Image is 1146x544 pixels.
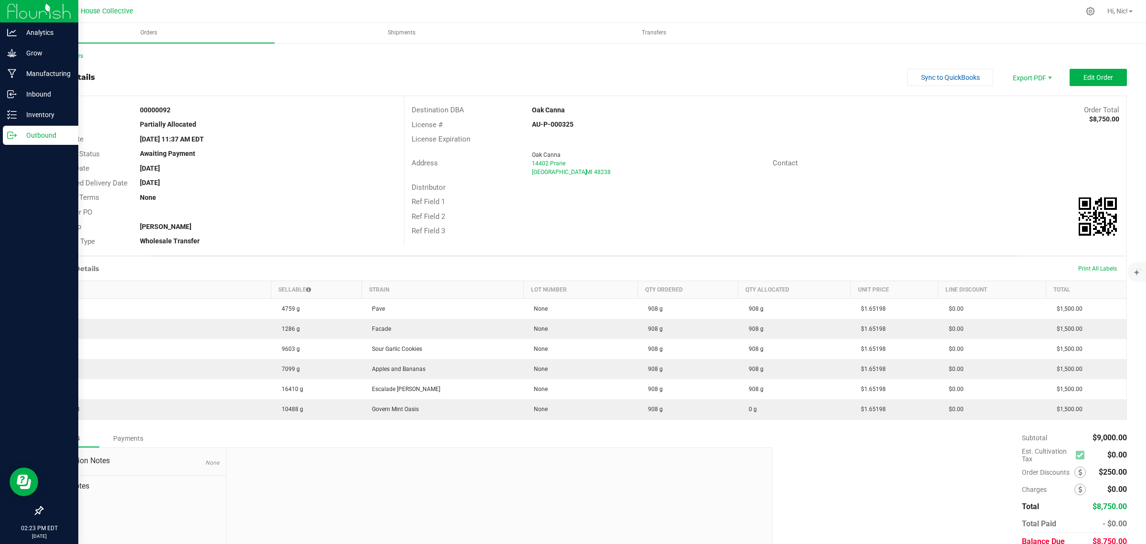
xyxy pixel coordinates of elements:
[1107,485,1127,494] span: $0.00
[277,386,303,392] span: 16410 g
[738,281,850,299] th: Qty Allocated
[856,386,886,392] span: $1.65198
[637,281,738,299] th: Qty Ordered
[1107,7,1128,15] span: Hi, Nic!
[1022,502,1039,511] span: Total
[744,305,764,312] span: 908 g
[643,346,663,352] span: 908 g
[50,455,219,467] span: Destination Notes
[1052,346,1082,352] span: $1,500.00
[1084,7,1096,16] div: Manage settings
[944,386,964,392] span: $0.00
[412,183,446,192] span: Distributor
[529,406,548,413] span: None
[277,326,300,332] span: 1286 g
[412,135,470,143] span: License Expiration
[529,305,548,312] span: None
[856,326,886,332] span: $1.65198
[271,281,361,299] th: Sellable
[361,281,523,299] th: Strain
[1022,468,1074,476] span: Order Discounts
[938,281,1046,299] th: Line Discount
[1083,74,1113,81] span: Edit Order
[744,326,764,332] span: 908 g
[4,533,74,540] p: [DATE]
[1022,519,1056,528] span: Total Paid
[594,169,611,175] span: 48238
[907,69,993,86] button: Sync to QuickBooks
[140,237,200,245] strong: Wholesale Transfer
[17,130,74,141] p: Outbound
[277,346,300,352] span: 9603 g
[412,159,438,167] span: Address
[140,150,195,157] strong: Awaiting Payment
[586,169,592,175] span: MI
[1046,281,1126,299] th: Total
[1022,434,1047,442] span: Subtotal
[944,346,964,352] span: $0.00
[140,194,156,201] strong: None
[944,305,964,312] span: $0.00
[1052,406,1082,413] span: $1,500.00
[921,74,980,81] span: Sync to QuickBooks
[529,366,548,372] span: None
[1070,69,1127,86] button: Edit Order
[944,366,964,372] span: $0.00
[944,326,964,332] span: $0.00
[367,366,425,372] span: Apples and Bananas
[1076,449,1089,462] span: Calculate cultivation tax
[412,212,445,221] span: Ref Field 2
[10,468,38,496] iframe: Resource center
[7,110,17,120] inline-svg: Inventory
[412,120,443,129] span: License #
[856,406,886,413] span: $1.65198
[23,23,275,43] a: Orders
[7,48,17,58] inline-svg: Grow
[744,386,764,392] span: 908 g
[412,197,445,206] span: Ref Field 1
[532,152,561,158] span: Oak Canna
[529,346,548,352] span: None
[643,326,663,332] span: 908 g
[140,106,170,114] strong: 00000092
[140,223,191,230] strong: [PERSON_NAME]
[1052,326,1082,332] span: $1,500.00
[277,305,300,312] span: 4759 g
[744,366,764,372] span: 908 g
[744,406,757,413] span: 0 g
[585,169,586,175] span: ,
[375,29,428,37] span: Shipments
[744,346,764,352] span: 908 g
[17,68,74,79] p: Manufacturing
[205,459,219,466] span: None
[1052,366,1082,372] span: $1,500.00
[1089,115,1119,123] strong: $8,750.00
[50,480,219,492] span: Order Notes
[532,106,565,114] strong: Oak Canna
[856,366,886,372] span: $1.65198
[17,27,74,38] p: Analytics
[850,281,938,299] th: Unit Price
[643,386,663,392] span: 908 g
[1022,486,1074,493] span: Charges
[1093,433,1127,442] span: $9,000.00
[367,305,385,312] span: Pave
[140,120,196,128] strong: Partially Allocated
[1093,502,1127,511] span: $8,750.00
[276,23,527,43] a: Shipments
[529,386,548,392] span: None
[7,89,17,99] inline-svg: Inbound
[1107,450,1127,459] span: $0.00
[17,47,74,59] p: Grow
[629,29,679,37] span: Transfers
[532,169,587,175] span: [GEOGRAPHIC_DATA]
[1052,305,1082,312] span: $1,500.00
[99,430,157,447] div: Payments
[1078,265,1117,272] span: Print All Labels
[944,406,964,413] span: $0.00
[856,305,886,312] span: $1.65198
[532,120,573,128] strong: AU-P-000325
[43,281,271,299] th: Item
[1084,106,1119,114] span: Order Total
[7,69,17,78] inline-svg: Manufacturing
